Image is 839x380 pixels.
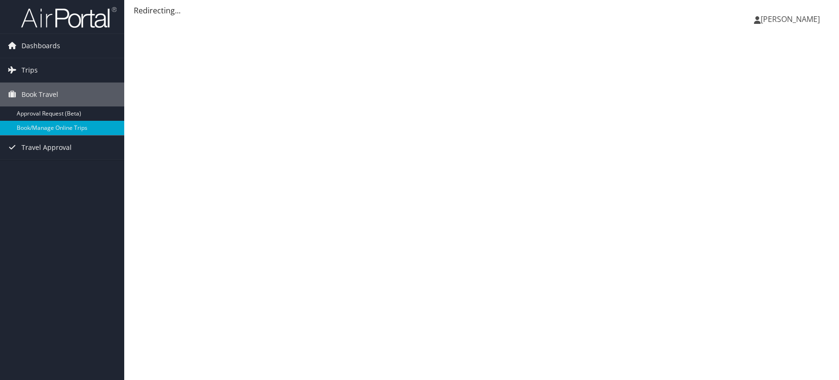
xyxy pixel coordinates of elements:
[22,83,58,106] span: Book Travel
[22,58,38,82] span: Trips
[754,5,829,33] a: [PERSON_NAME]
[761,14,820,24] span: [PERSON_NAME]
[134,5,829,16] div: Redirecting...
[22,136,72,159] span: Travel Approval
[22,34,60,58] span: Dashboards
[21,6,117,29] img: airportal-logo.png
